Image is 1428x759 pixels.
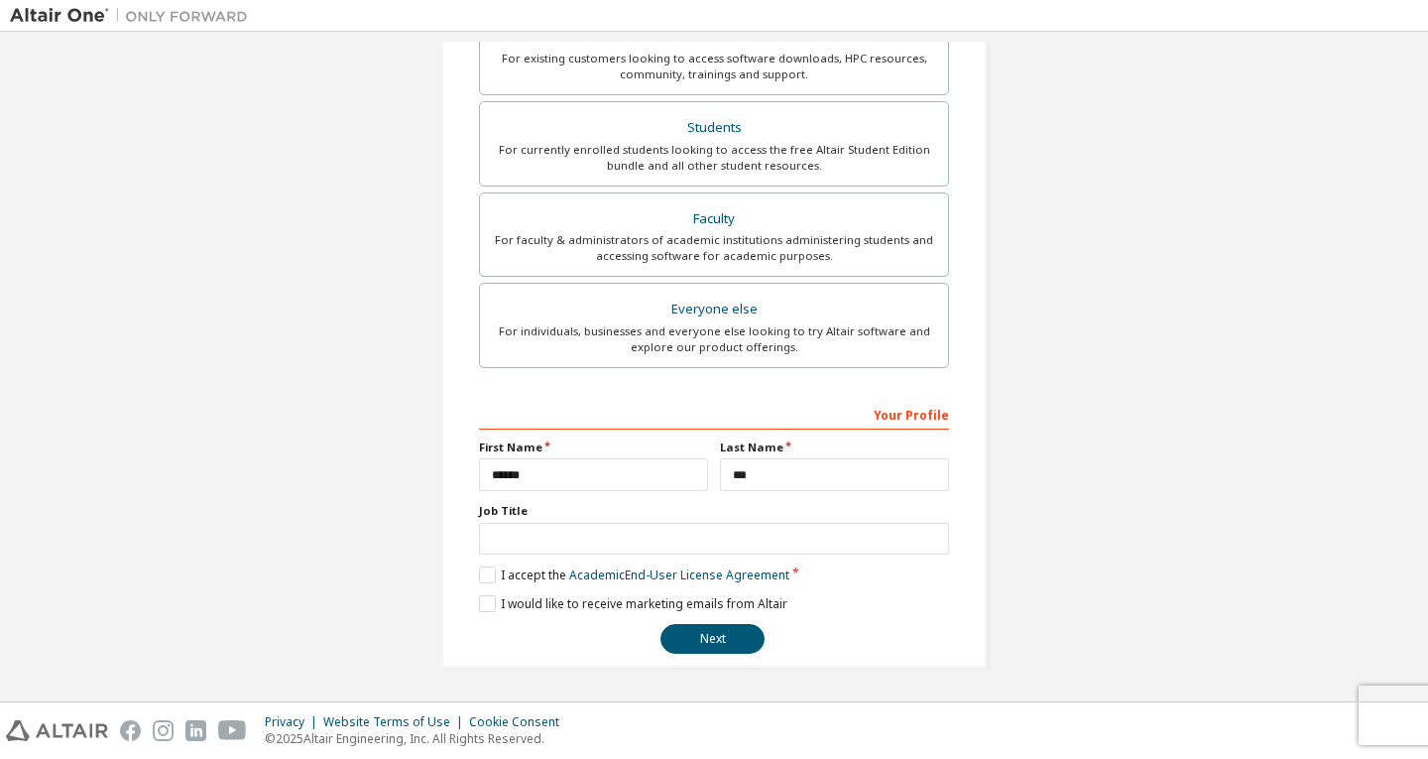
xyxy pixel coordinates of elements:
img: Altair One [10,6,258,26]
img: linkedin.svg [185,720,206,741]
div: For currently enrolled students looking to access the free Altair Student Edition bundle and all ... [492,142,936,174]
img: instagram.svg [153,720,174,741]
p: © 2025 Altair Engineering, Inc. All Rights Reserved. [265,730,571,747]
div: Faculty [492,205,936,233]
label: First Name [479,440,708,455]
div: For faculty & administrators of academic institutions administering students and accessing softwa... [492,232,936,264]
label: Last Name [720,440,949,455]
div: For existing customers looking to access software downloads, HPC resources, community, trainings ... [492,51,936,82]
img: youtube.svg [218,720,247,741]
img: altair_logo.svg [6,720,108,741]
div: Students [492,114,936,142]
div: Everyone else [492,296,936,323]
button: Next [660,624,765,654]
label: Job Title [479,503,949,519]
div: Your Profile [479,398,949,430]
div: Cookie Consent [469,714,571,730]
a: Academic End-User License Agreement [569,567,789,583]
label: I accept the [479,567,789,583]
label: I would like to receive marketing emails from Altair [479,595,787,612]
div: For individuals, businesses and everyone else looking to try Altair software and explore our prod... [492,323,936,355]
img: facebook.svg [120,720,141,741]
div: Privacy [265,714,323,730]
div: Website Terms of Use [323,714,469,730]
